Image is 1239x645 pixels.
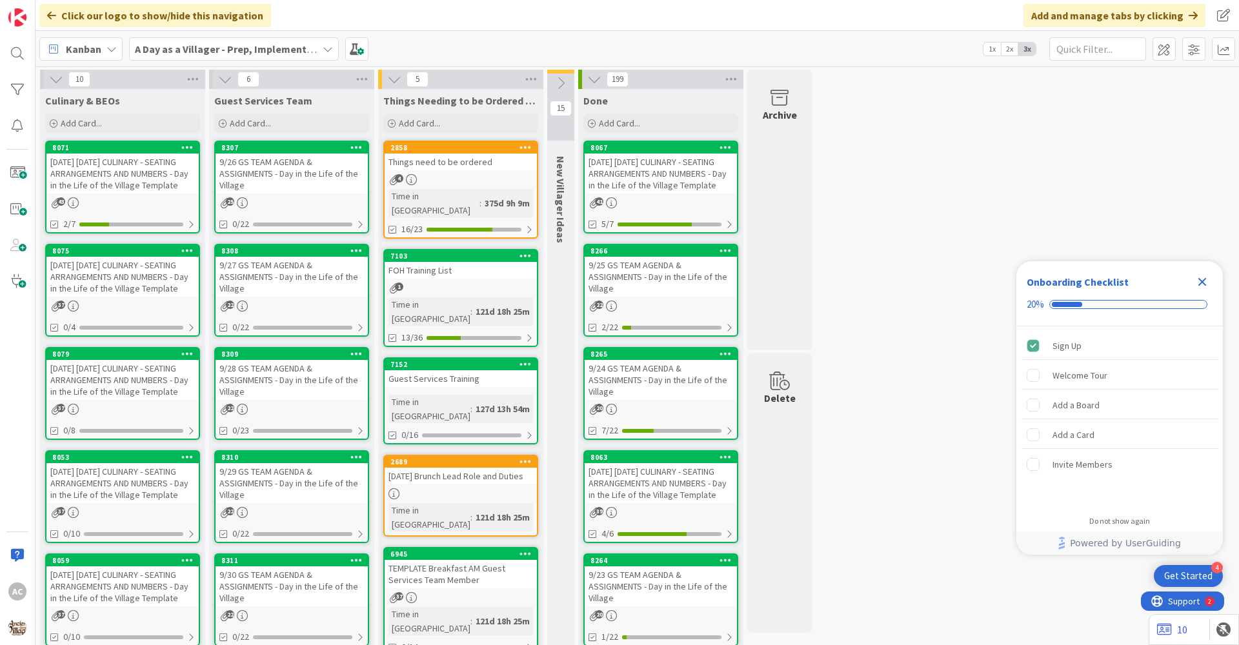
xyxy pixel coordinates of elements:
div: 2858 [390,143,537,152]
span: Add Card... [61,117,102,129]
div: TEMPLATE Breakfast AM Guest Services Team Member [385,560,537,588]
div: 9/27 GS TEAM AGENDA & ASSIGNMENTS - Day in the Life of the Village [216,257,368,297]
div: 9/26 GS TEAM AGENDA & ASSIGNMENTS - Day in the Life of the Village [216,154,368,193]
div: 9/29 GS TEAM AGENDA & ASSIGNMENTS - Day in the Life of the Village [216,463,368,503]
span: 37 [395,592,403,600]
div: 8308 [221,246,368,255]
span: Support [27,2,59,17]
div: 8071 [46,142,199,154]
span: Guest Services Team [214,94,312,107]
span: 25 [226,197,234,206]
span: Things Needing to be Ordered - PUT IN CARD, Don't make new card [383,94,538,107]
div: Invite Members is incomplete. [1022,450,1218,479]
div: 20% [1027,299,1044,310]
span: Powered by UserGuiding [1070,535,1181,551]
span: 199 [607,72,629,87]
span: 0/4 [63,321,76,334]
div: [DATE] [DATE] CULINARY - SEATING ARRANGEMENTS AND NUMBERS - Day in the Life of the Village Template [46,566,199,606]
span: 22 [595,301,603,309]
div: [DATE] [DATE] CULINARY - SEATING ARRANGEMENTS AND NUMBERS - Day in the Life of the Village Template [46,463,199,503]
div: 8059[DATE] [DATE] CULINARY - SEATING ARRANGEMENTS AND NUMBERS - Day in the Life of the Village Te... [46,555,199,606]
div: 83089/27 GS TEAM AGENDA & ASSIGNMENTS - Day in the Life of the Village [216,245,368,297]
span: 37 [57,507,65,515]
span: 37 [57,404,65,412]
div: 6945 [390,550,537,559]
div: 82659/24 GS TEAM AGENDA & ASSIGNMENTS - Day in the Life of the Village [585,348,737,400]
div: Welcome Tour is incomplete. [1022,361,1218,390]
span: : [470,614,472,628]
span: Culinary & BEOs [45,94,120,107]
div: 8264 [590,556,737,565]
div: 375d 9h 9m [481,196,533,210]
div: 127d 13h 54m [472,402,533,416]
div: 8311 [216,555,368,566]
div: 83119/30 GS TEAM AGENDA & ASSIGNMENTS - Day in the Life of the Village [216,555,368,606]
div: 8063 [590,453,737,462]
span: 3x [1018,43,1036,55]
span: 41 [595,197,603,206]
span: 0/8 [63,424,76,437]
div: 7103FOH Training List [385,250,537,279]
span: 4/6 [601,527,614,541]
span: 13/36 [401,331,423,344]
span: 22 [226,507,234,515]
span: : [470,304,472,319]
div: Checklist items [1016,326,1223,508]
div: [DATE] [DATE] CULINARY - SEATING ARRANGEMENTS AND NUMBERS - Day in the Life of the Village Template [46,360,199,400]
span: 6 [237,72,259,87]
div: Onboarding Checklist [1027,274,1129,290]
div: 2689[DATE] Brunch Lead Role and Duties [385,456,537,484]
span: : [470,510,472,524]
span: 43 [57,197,65,206]
span: Done [583,94,608,107]
div: [DATE] [DATE] CULINARY - SEATING ARRANGEMENTS AND NUMBERS - Day in the Life of the Village Template [46,154,199,193]
div: 6945 [385,548,537,560]
a: 10 [1157,622,1187,637]
div: AC [8,582,26,600]
div: 4 [1211,562,1223,573]
span: 22 [226,610,234,619]
div: 8309 [221,350,368,359]
div: Add a Card [1053,427,1094,442]
div: 8310 [216,451,368,463]
div: 8053 [46,451,199,463]
div: 8308 [216,245,368,257]
div: 121d 18h 25m [472,510,533,524]
div: Open Get Started checklist, remaining modules: 4 [1154,565,1223,587]
div: Add a Board [1053,397,1100,413]
div: 82669/25 GS TEAM AGENDA & ASSIGNMENTS - Day in the Life of the Village [585,245,737,297]
span: Add Card... [599,117,640,129]
span: 0/22 [232,217,249,231]
div: 8310 [221,453,368,462]
div: 7103 [390,252,537,261]
div: 82649/23 GS TEAM AGENDA & ASSIGNMENTS - Day in the Life of the Village [585,555,737,606]
span: 0/22 [232,527,249,541]
div: 6945TEMPLATE Breakfast AM Guest Services Team Member [385,548,537,588]
div: Sign Up [1053,338,1082,353]
div: Time in [GEOGRAPHIC_DATA] [388,503,470,531]
div: FOH Training List [385,262,537,279]
div: 8075 [52,246,199,255]
div: 8067 [585,142,737,154]
div: 8075 [46,245,199,257]
div: 9/23 GS TEAM AGENDA & ASSIGNMENTS - Day in the Life of the Village [585,566,737,606]
div: Add a Board is incomplete. [1022,391,1218,419]
span: 20 [595,404,603,412]
div: 8311 [221,556,368,565]
div: Things need to be ordered [385,154,537,170]
span: 0/22 [232,630,249,644]
div: 9/25 GS TEAM AGENDA & ASSIGNMENTS - Day in the Life of the Village [585,257,737,297]
div: 7152 [390,360,537,369]
span: : [479,196,481,210]
span: 2/22 [601,321,618,334]
div: 8079[DATE] [DATE] CULINARY - SEATING ARRANGEMENTS AND NUMBERS - Day in the Life of the Village Te... [46,348,199,400]
div: Get Started [1164,570,1213,582]
span: 15 [550,101,572,116]
div: [DATE] [DATE] CULINARY - SEATING ARRANGEMENTS AND NUMBERS - Day in the Life of the Village Template [585,154,737,193]
span: 0/22 [232,321,249,334]
div: 2858 [385,142,537,154]
div: 8071 [52,143,199,152]
div: 9/30 GS TEAM AGENDA & ASSIGNMENTS - Day in the Life of the Village [216,566,368,606]
div: Welcome Tour [1053,368,1107,383]
div: 7103 [385,250,537,262]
